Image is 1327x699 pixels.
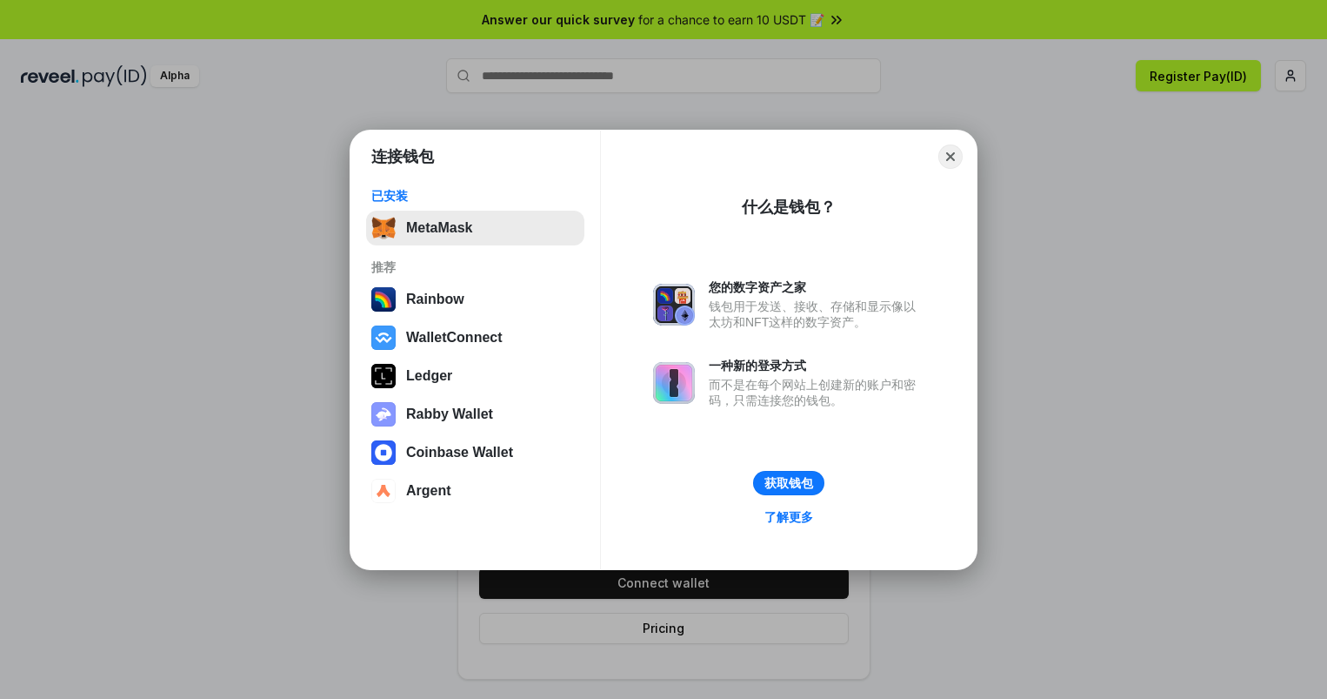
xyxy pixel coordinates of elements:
img: svg+xml,%3Csvg%20width%3D%22120%22%20height%3D%22120%22%20viewBox%3D%220%200%20120%20120%22%20fil... [371,287,396,312]
div: 了解更多 [764,509,813,525]
img: svg+xml,%3Csvg%20xmlns%3D%22http%3A%2F%2Fwww.w3.org%2F2000%2Fsvg%22%20width%3D%2228%22%20height%3... [371,364,396,388]
div: MetaMask [406,220,472,236]
div: 已安装 [371,188,579,204]
img: svg+xml,%3Csvg%20width%3D%2228%22%20height%3D%2228%22%20viewBox%3D%220%200%2028%2028%22%20fill%3D... [371,326,396,350]
div: 什么是钱包？ [742,197,836,218]
div: 而不是在每个网站上创建新的账户和密码，只需连接您的钱包。 [709,377,924,408]
img: svg+xml,%3Csvg%20width%3D%2228%22%20height%3D%2228%22%20viewBox%3D%220%200%2028%2028%22%20fill%3D... [371,479,396,503]
button: 获取钱包 [753,471,824,495]
img: svg+xml,%3Csvg%20width%3D%2228%22%20height%3D%2228%22%20viewBox%3D%220%200%2028%2028%22%20fill%3D... [371,440,396,465]
h1: 连接钱包 [371,146,434,167]
div: 您的数字资产之家 [709,279,924,295]
button: Rainbow [366,282,584,317]
div: Ledger [406,368,452,384]
div: 一种新的登录方式 [709,358,924,373]
div: Coinbase Wallet [406,445,513,460]
button: Close [938,145,963,169]
div: 推荐 [371,259,579,275]
button: MetaMask [366,211,584,245]
div: Rainbow [406,292,464,307]
div: 钱包用于发送、接收、存储和显示像以太坊和NFT这样的数字资产。 [709,299,924,330]
img: svg+xml,%3Csvg%20fill%3D%22none%22%20height%3D%2233%22%20viewBox%3D%220%200%2035%2033%22%20width%... [371,216,396,240]
div: Argent [406,483,451,499]
img: svg+xml,%3Csvg%20xmlns%3D%22http%3A%2F%2Fwww.w3.org%2F2000%2Fsvg%22%20fill%3D%22none%22%20viewBox... [653,362,695,404]
button: Argent [366,474,584,508]
button: Coinbase Wallet [366,435,584,470]
div: Rabby Wallet [406,407,493,422]
div: 获取钱包 [764,475,813,491]
button: Ledger [366,359,584,393]
button: Rabby Wallet [366,397,584,432]
img: svg+xml,%3Csvg%20xmlns%3D%22http%3A%2F%2Fwww.w3.org%2F2000%2Fsvg%22%20fill%3D%22none%22%20viewBox... [653,284,695,326]
a: 了解更多 [754,506,824,528]
div: WalletConnect [406,330,503,346]
button: WalletConnect [366,320,584,355]
img: svg+xml,%3Csvg%20xmlns%3D%22http%3A%2F%2Fwww.w3.org%2F2000%2Fsvg%22%20fill%3D%22none%22%20viewBox... [371,402,396,427]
